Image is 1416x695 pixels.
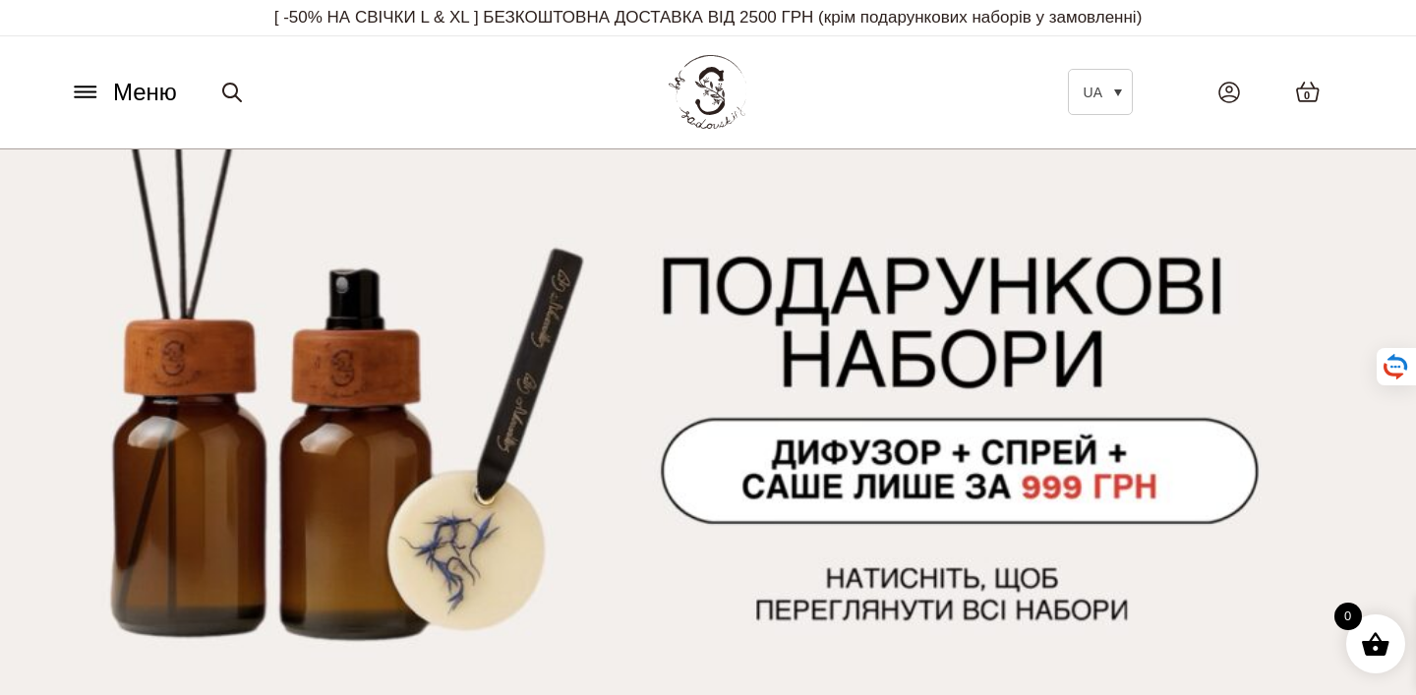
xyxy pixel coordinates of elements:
[1275,61,1340,123] a: 0
[1068,69,1133,115] a: UA
[1304,87,1310,104] span: 0
[113,75,177,110] span: Меню
[64,74,183,111] button: Меню
[669,55,747,129] img: BY SADOVSKIY
[1334,603,1362,630] span: 0
[1084,85,1102,100] span: UA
